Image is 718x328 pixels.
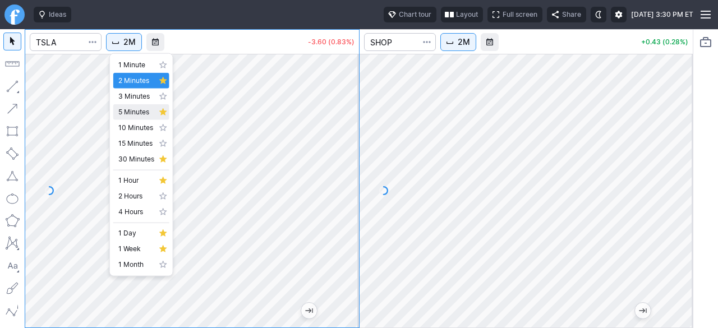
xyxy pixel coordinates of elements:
span: 1 Week [118,243,154,255]
span: 1 Day [118,228,154,239]
span: 2 Minutes [118,75,154,86]
span: 1 Hour [118,175,154,186]
span: 1 Month [118,259,154,270]
span: 1 Minute [118,59,154,71]
span: 15 Minutes [118,138,154,149]
span: 30 Minutes [118,154,154,165]
span: 4 Hours [118,206,154,218]
span: 10 Minutes [118,122,154,133]
span: 2 Hours [118,191,154,202]
span: 5 Minutes [118,107,154,118]
span: 3 Minutes [118,91,154,102]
